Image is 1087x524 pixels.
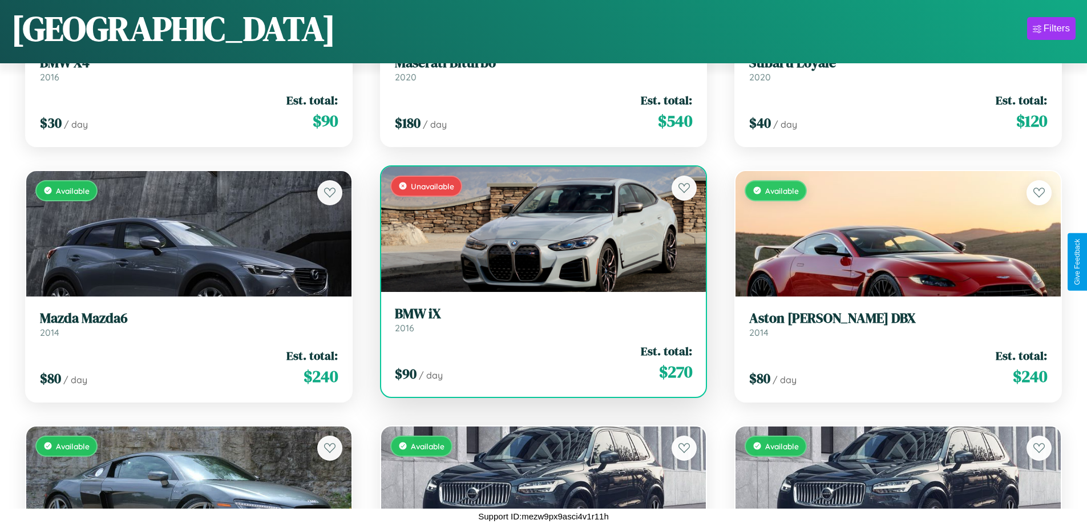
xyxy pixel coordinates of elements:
[40,327,59,338] span: 2014
[749,369,770,388] span: $ 80
[63,374,87,385] span: / day
[773,374,797,385] span: / day
[749,310,1047,327] h3: Aston [PERSON_NAME] DBX
[395,306,693,322] h3: BMW iX
[40,310,338,338] a: Mazda Mazda62014
[1013,365,1047,388] span: $ 240
[411,441,445,451] span: Available
[659,360,692,383] span: $ 270
[395,306,693,334] a: BMW iX2016
[749,310,1047,338] a: Aston [PERSON_NAME] DBX2014
[996,347,1047,364] span: Est. total:
[1073,239,1081,285] div: Give Feedback
[1016,109,1047,132] span: $ 120
[1027,17,1076,40] button: Filters
[395,55,693,71] h3: Maserati Biturbo
[749,327,769,338] span: 2014
[395,71,417,83] span: 2020
[773,119,797,130] span: / day
[56,186,90,196] span: Available
[286,347,338,364] span: Est. total:
[40,55,338,83] a: BMW X42016
[765,441,799,451] span: Available
[423,119,447,130] span: / day
[395,113,421,132] span: $ 180
[641,92,692,108] span: Est. total:
[1044,23,1070,34] div: Filters
[749,71,771,83] span: 2020
[304,365,338,388] span: $ 240
[749,55,1047,71] h3: Subaru Loyale
[40,55,338,71] h3: BMW X4
[749,55,1047,83] a: Subaru Loyale2020
[996,92,1047,108] span: Est. total:
[11,5,336,52] h1: [GEOGRAPHIC_DATA]
[749,113,771,132] span: $ 40
[286,92,338,108] span: Est. total:
[56,441,90,451] span: Available
[40,310,338,327] h3: Mazda Mazda6
[765,186,799,196] span: Available
[40,71,59,83] span: 2016
[478,509,608,524] p: Support ID: mezw9px9asci4v1r11h
[658,109,692,132] span: $ 540
[395,322,414,334] span: 2016
[313,109,338,132] span: $ 90
[40,369,61,388] span: $ 80
[40,113,62,132] span: $ 30
[64,119,88,130] span: / day
[411,181,454,191] span: Unavailable
[395,55,693,83] a: Maserati Biturbo2020
[395,364,417,383] span: $ 90
[419,369,443,381] span: / day
[641,343,692,359] span: Est. total:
